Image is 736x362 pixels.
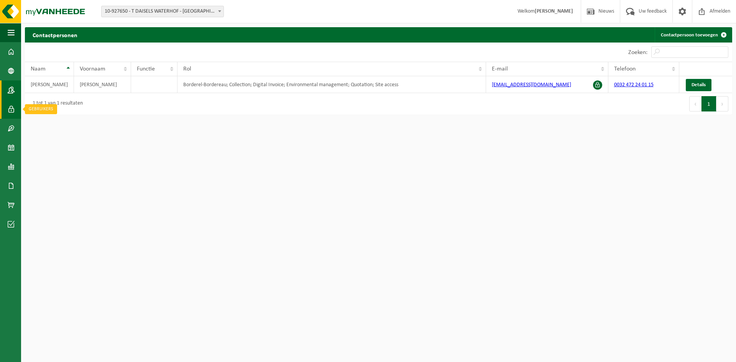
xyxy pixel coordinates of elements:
[614,82,654,88] a: 0032 472 24 01 15
[689,96,701,111] button: Previous
[701,96,716,111] button: 1
[137,66,155,72] span: Functie
[716,96,728,111] button: Next
[101,6,224,17] span: 10-927650 - T DAISELS WATERHOF - MOORSLEDE
[102,6,223,17] span: 10-927650 - T DAISELS WATERHOF - MOORSLEDE
[655,27,731,43] a: Contactpersoon toevoegen
[492,66,508,72] span: E-mail
[25,27,85,42] h2: Contactpersonen
[80,66,105,72] span: Voornaam
[628,49,647,56] label: Zoeken:
[692,82,706,87] span: Details
[177,76,486,93] td: Borderel-Bordereau; Collection; Digital Invoice; Environmental management; Quotation; Site access
[25,76,74,93] td: [PERSON_NAME]
[74,76,131,93] td: [PERSON_NAME]
[614,66,636,72] span: Telefoon
[686,79,711,91] a: Details
[492,82,571,88] a: [EMAIL_ADDRESS][DOMAIN_NAME]
[183,66,191,72] span: Rol
[535,8,573,14] strong: [PERSON_NAME]
[31,66,46,72] span: Naam
[29,97,83,111] div: 1 tot 1 van 1 resultaten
